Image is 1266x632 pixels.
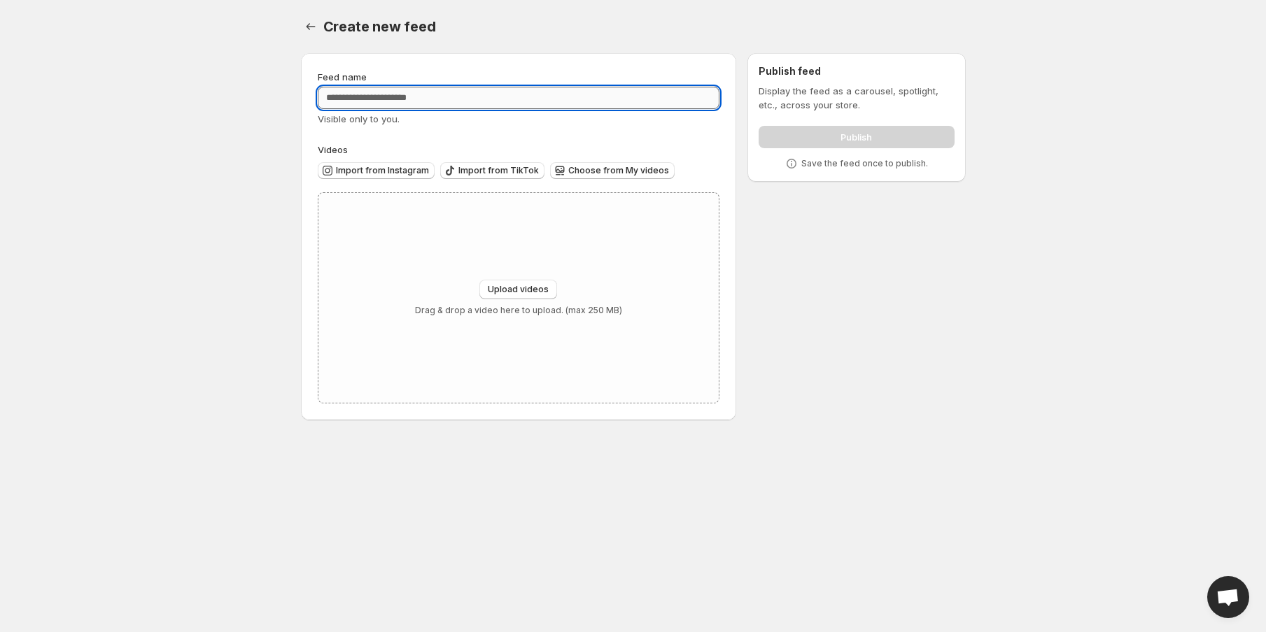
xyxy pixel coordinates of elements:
button: Import from Instagram [318,162,435,179]
span: Choose from My videos [568,165,669,176]
span: Import from Instagram [336,165,429,176]
button: Settings [301,17,321,36]
button: Import from TikTok [440,162,544,179]
p: Drag & drop a video here to upload. (max 250 MB) [415,305,622,316]
span: Visible only to you. [318,113,400,124]
h2: Publish feed [759,64,954,78]
button: Choose from My videos [550,162,675,179]
p: Save the feed once to publish. [801,158,928,169]
span: Upload videos [488,284,549,295]
span: Videos [318,144,348,155]
span: Feed name [318,71,367,82]
p: Display the feed as a carousel, spotlight, etc., across your store. [759,84,954,112]
span: Import from TikTok [458,165,539,176]
div: Open chat [1207,576,1249,618]
span: Create new feed [323,18,436,35]
button: Upload videos [479,280,557,299]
